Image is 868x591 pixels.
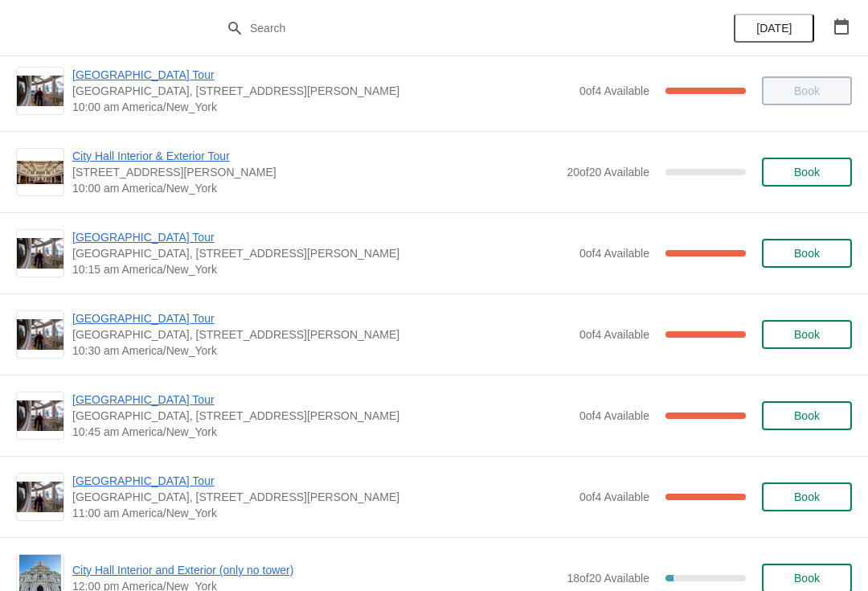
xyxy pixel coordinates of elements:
span: [GEOGRAPHIC_DATA], [STREET_ADDRESS][PERSON_NAME] [72,83,571,99]
button: Book [762,320,852,349]
button: Book [762,482,852,511]
span: 10:30 am America/New_York [72,343,571,359]
span: [GEOGRAPHIC_DATA], [STREET_ADDRESS][PERSON_NAME] [72,326,571,343]
span: [GEOGRAPHIC_DATA], [STREET_ADDRESS][PERSON_NAME] [72,245,571,261]
span: 0 of 4 Available [579,409,649,422]
span: [GEOGRAPHIC_DATA] Tour [72,392,571,408]
img: City Hall Tower Tour | City Hall Visitor Center, 1400 John F Kennedy Boulevard Suite 121, Philade... [17,482,63,513]
img: City Hall Tower Tour | City Hall Visitor Center, 1400 John F Kennedy Boulevard Suite 121, Philade... [17,400,63,432]
span: 10:00 am America/New_York [72,99,571,115]
img: City Hall Tower Tour | City Hall Visitor Center, 1400 John F Kennedy Boulevard Suite 121, Philade... [17,238,63,269]
img: City Hall Tower Tour | City Hall Visitor Center, 1400 John F Kennedy Boulevard Suite 121, Philade... [17,76,63,107]
span: 0 of 4 Available [579,490,649,503]
span: 18 of 20 Available [567,572,649,585]
button: [DATE] [734,14,814,43]
img: City Hall Interior & Exterior Tour | 1400 John F Kennedy Boulevard, Suite 121, Philadelphia, PA, ... [17,161,63,184]
button: Book [762,401,852,430]
span: [GEOGRAPHIC_DATA] Tour [72,229,571,245]
span: [DATE] [756,22,792,35]
span: [GEOGRAPHIC_DATA], [STREET_ADDRESS][PERSON_NAME] [72,408,571,424]
span: 10:00 am America/New_York [72,180,559,196]
span: 0 of 4 Available [579,84,649,97]
span: [GEOGRAPHIC_DATA] Tour [72,473,571,489]
span: 10:45 am America/New_York [72,424,571,440]
span: Book [794,409,820,422]
span: [GEOGRAPHIC_DATA], [STREET_ADDRESS][PERSON_NAME] [72,489,571,505]
span: [GEOGRAPHIC_DATA] Tour [72,310,571,326]
span: 0 of 4 Available [579,247,649,260]
span: [GEOGRAPHIC_DATA] Tour [72,67,571,83]
span: City Hall Interior & Exterior Tour [72,148,559,164]
span: 11:00 am America/New_York [72,505,571,521]
button: Book [762,239,852,268]
span: Book [794,328,820,341]
span: Book [794,166,820,179]
input: Search [249,14,651,43]
span: City Hall Interior and Exterior (only no tower) [72,562,559,578]
span: 0 of 4 Available [579,328,649,341]
span: 10:15 am America/New_York [72,261,571,277]
span: Book [794,572,820,585]
span: Book [794,490,820,503]
span: [STREET_ADDRESS][PERSON_NAME] [72,164,559,180]
span: Book [794,247,820,260]
img: City Hall Tower Tour | City Hall Visitor Center, 1400 John F Kennedy Boulevard Suite 121, Philade... [17,319,63,351]
span: 20 of 20 Available [567,166,649,179]
button: Book [762,158,852,187]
